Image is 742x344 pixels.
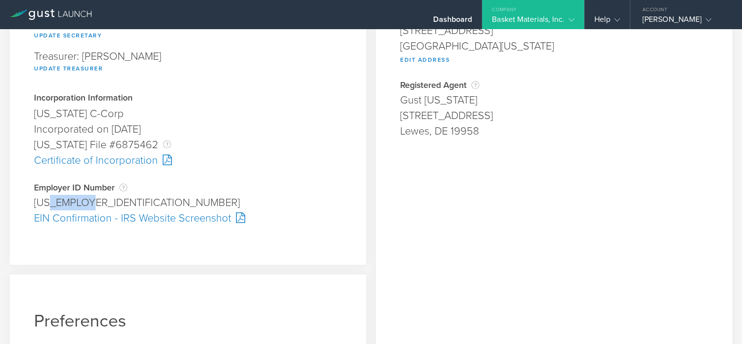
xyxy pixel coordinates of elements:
div: Treasurer: [PERSON_NAME] [34,46,342,79]
div: Dashboard [433,15,472,29]
div: [US_EMPLOYER_IDENTIFICATION_NUMBER] [34,195,342,210]
div: Registered Agent [400,80,708,90]
div: [STREET_ADDRESS] [400,23,708,38]
div: [GEOGRAPHIC_DATA][US_STATE] [400,38,708,54]
div: Employer ID Number [34,183,342,192]
button: Update Secretary [34,30,102,41]
div: Basket Materials, Inc. [492,15,574,29]
div: Help [594,15,620,29]
div: Lewes, DE 19958 [400,123,708,139]
div: [PERSON_NAME] [642,15,725,29]
div: [US_STATE] File #6875462 [34,137,342,153]
button: Edit Address [400,54,450,66]
div: Gust [US_STATE] [400,92,708,108]
div: Certificate of Incorporation [34,153,342,168]
div: [US_STATE] C-Corp [34,106,342,121]
h1: Preferences [34,310,342,331]
div: Incorporated on [DATE] [34,121,342,137]
div: EIN Confirmation - IRS Website Screenshot [34,210,342,226]
div: Secretary: [PERSON_NAME] [34,13,342,46]
div: Incorporation Information [34,94,342,103]
button: Update Treasurer [34,63,103,74]
iframe: Chat Widget [693,297,742,344]
div: [STREET_ADDRESS] [400,108,708,123]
